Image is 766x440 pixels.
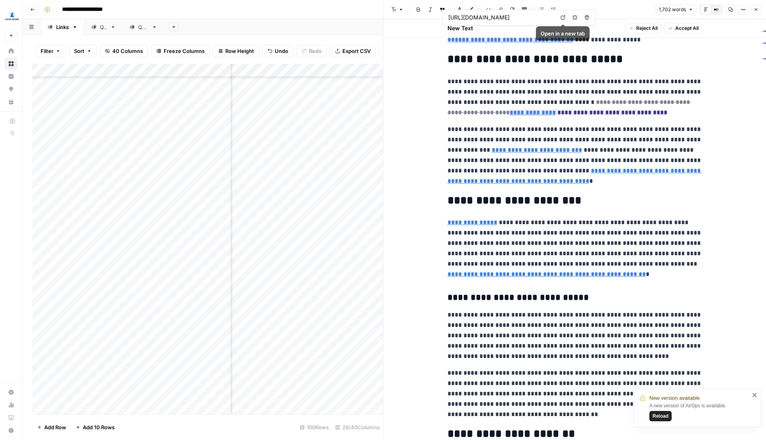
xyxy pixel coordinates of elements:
span: Redo [309,47,322,55]
span: Add Row [44,423,66,431]
a: Browse [5,57,18,70]
button: Add 10 Rows [71,421,119,434]
span: Export CSV [342,47,371,55]
button: Reload [649,411,672,421]
a: Opportunities [5,83,18,96]
div: A new version of AirOps is available. [649,402,750,421]
button: Help + Support [5,424,18,437]
span: Filter [41,47,53,55]
a: Home [5,45,18,57]
span: 1,702 words [659,6,686,13]
span: New version available [649,394,700,402]
div: QA2 [138,23,149,31]
button: Export CSV [330,45,376,57]
button: Undo [262,45,293,57]
button: Sort [69,45,97,57]
button: Accept All [664,23,702,33]
span: Reject All [636,25,658,32]
span: Accept All [675,25,699,32]
a: Learning Hub [5,411,18,424]
button: Freeze Columns [151,45,210,57]
span: 40 Columns [112,47,143,55]
a: QA2 [123,19,164,35]
span: Row Height [225,47,254,55]
a: Settings [5,386,18,399]
button: Filter [35,45,66,57]
span: Add 10 Rows [83,423,115,431]
a: Usage [5,399,18,411]
h2: New Text [447,24,473,32]
a: Links [41,19,84,35]
button: Workspace: LegalZoom [5,6,18,26]
div: 28/40 Columns [332,421,383,434]
button: 1,702 words [655,4,697,15]
button: 40 Columns [100,45,148,57]
img: LegalZoom Logo [5,9,19,23]
button: Row Height [213,45,259,57]
span: Undo [275,47,288,55]
button: Reject All [625,23,661,33]
span: Freeze Columns [164,47,205,55]
div: 100 Rows [297,421,332,434]
span: Sort [74,47,84,55]
button: close [752,392,758,398]
a: Insights [5,70,18,83]
button: Add Row [32,421,71,434]
button: Redo [297,45,327,57]
div: Links [56,23,69,31]
a: Your Data [5,96,18,108]
span: Reload [653,413,668,420]
div: QA [100,23,107,31]
a: QA [84,19,123,35]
